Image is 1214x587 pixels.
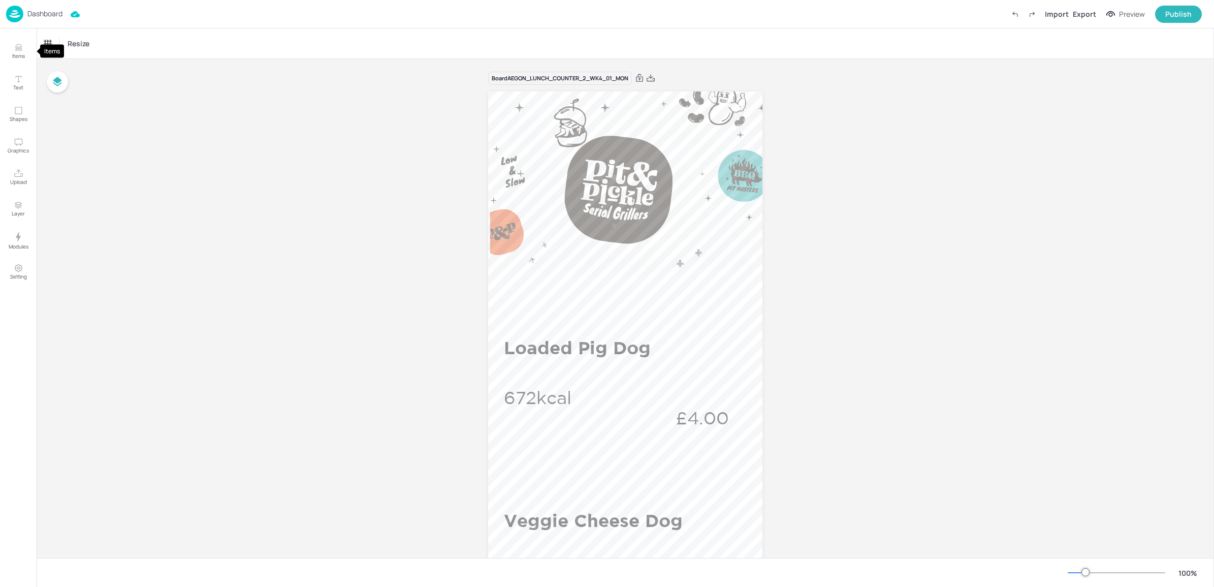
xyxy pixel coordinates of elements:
[1024,6,1041,23] label: Redo (Ctrl + Y)
[488,72,632,85] div: Board AEGON_LUNCH_COUNTER_2_WK4_01_MON
[1006,6,1024,23] label: Undo (Ctrl + Z)
[1175,568,1200,578] div: 100 %
[676,408,729,427] span: £4.00
[1165,9,1192,20] div: Publish
[1045,9,1069,19] div: Import
[66,38,91,49] span: Resize
[40,45,64,58] div: Items
[1155,6,1202,23] button: Publish
[504,388,571,407] span: 672kcal
[504,337,651,358] span: Loaded Pig Dog
[6,6,23,22] img: logo-86c26b7e.jpg
[1119,9,1145,20] div: Preview
[1073,9,1096,19] div: Export
[1100,7,1151,22] button: Preview
[504,510,683,531] span: Veggie Cheese Dog
[27,10,62,17] p: Dashboard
